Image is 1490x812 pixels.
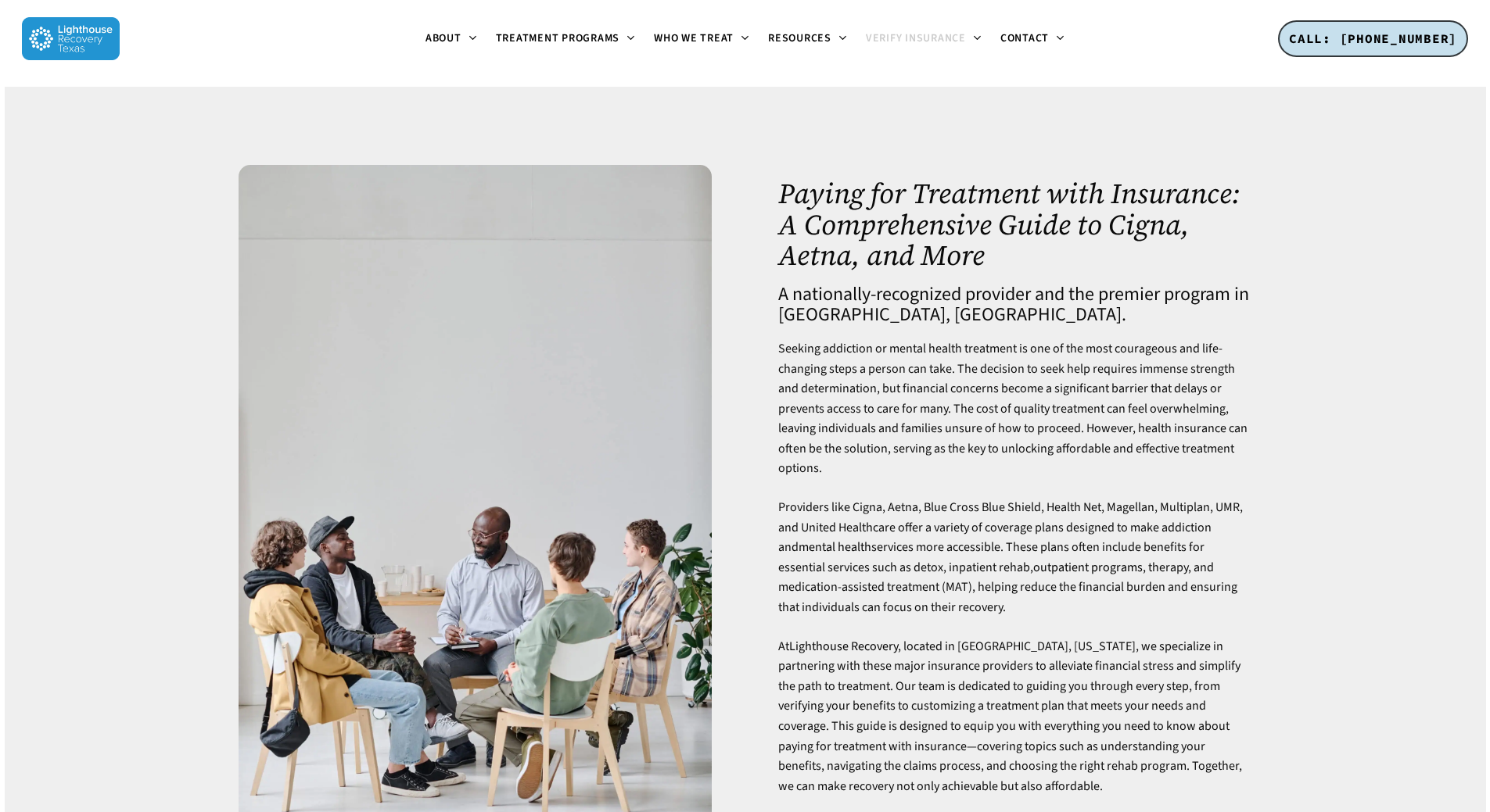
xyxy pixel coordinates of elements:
a: About [416,33,486,45]
a: mental health [799,538,871,556]
a: Verify Insurance [856,33,991,45]
span: Verify Insurance [866,30,966,46]
a: Lighthouse Recovery [789,638,898,655]
span: Resources [768,30,831,46]
span: Who We Treat [654,30,734,46]
a: Resources [759,33,856,45]
span: Treatment Programs [496,30,620,46]
span: Seeking addiction or mental health treatment is one of the most courageous and life-changing step... [778,340,1248,478]
img: Lighthouse Recovery Texas [22,17,120,60]
a: outpatient programs [1033,559,1143,576]
a: Treatment Programs [486,33,645,45]
span: Contact [1000,30,1049,46]
h1: Paying for Treatment with Insurance: A Comprehensive Guide to Cigna, Aetna, and More [778,178,1251,271]
span: At , located in [GEOGRAPHIC_DATA], [US_STATE], we specialize in partnering with these major insur... [778,638,1242,795]
a: Contact [991,33,1074,45]
span: Providers like Cigna, Aetna, Blue Cross Blue Shield, Health Net, Magellan, Multiplan, UMR, and Un... [778,499,1243,616]
a: Who We Treat [644,33,759,45]
h4: A nationally-recognized provider and the premier program in [GEOGRAPHIC_DATA], [GEOGRAPHIC_DATA]. [778,284,1251,325]
span: CALL: [PHONE_NUMBER] [1289,30,1457,46]
a: CALL: [PHONE_NUMBER] [1278,20,1468,58]
span: About [425,30,461,46]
